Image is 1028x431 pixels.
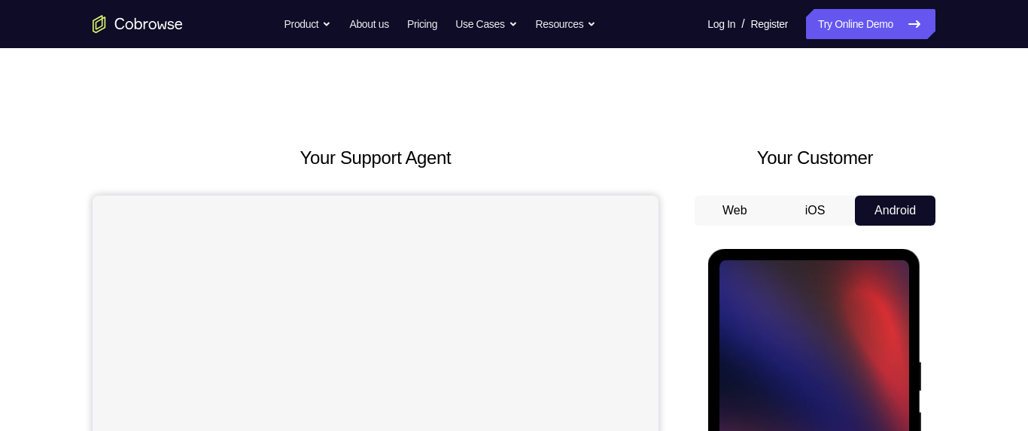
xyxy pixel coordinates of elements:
a: Register [751,9,788,39]
a: Pricing [407,9,437,39]
button: iOS [775,196,856,226]
a: Try Online Demo [806,9,935,39]
a: Go to the home page [93,15,183,33]
button: Tap to Start [47,202,166,241]
a: Log In [707,9,735,39]
h2: Your Customer [695,144,935,171]
button: Android [855,196,935,226]
a: About us [349,9,388,39]
span: Tap to Start [68,214,144,229]
button: Product [284,9,332,39]
button: Web [695,196,775,226]
button: Use Cases [455,9,517,39]
button: Resources [536,9,597,39]
h2: Your Support Agent [93,144,658,171]
span: / [741,15,744,33]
